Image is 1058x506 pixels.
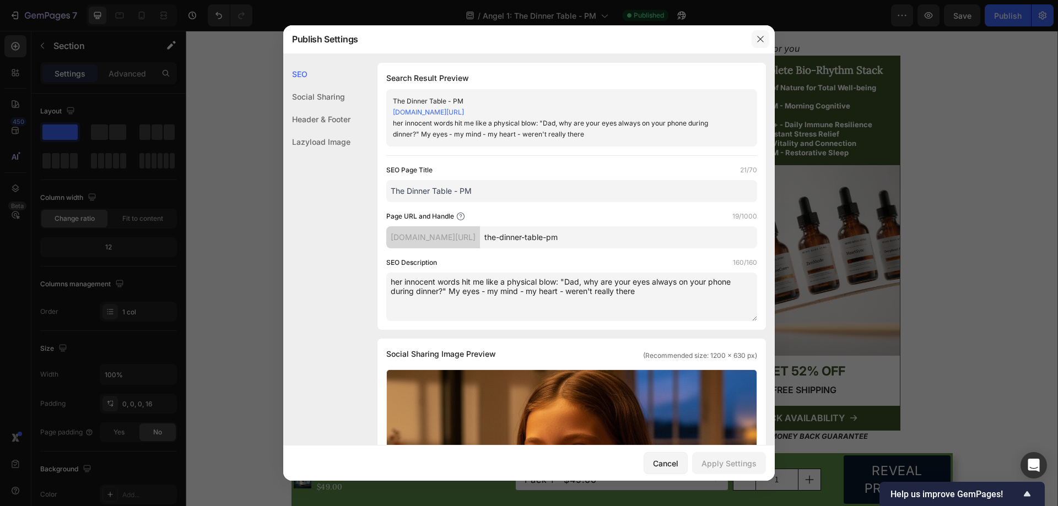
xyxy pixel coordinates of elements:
i: A Full Solution for you [524,12,614,23]
strong: DeepReset PM - Restorative Sleep [542,117,663,126]
div: Cancel [653,458,678,469]
strong: HeartSync - Vitality and Connection [542,108,671,117]
label: Page URL and Handle [386,211,454,222]
label: SEO Page Title [386,165,433,176]
div: her innocent words hit me like a physical blow: "Dad, why are your eyes always on your phone duri... [393,118,732,140]
p: ✅ [533,99,705,108]
button: decrement [548,438,570,459]
div: Publish Settings [283,25,746,53]
p: REVEAL PRODUCT [671,431,751,466]
label: 19/1000 [732,211,757,222]
input: quantity [570,438,613,459]
h1: Search Result Preview [386,72,757,85]
img: gempages_578852515487941505-8154b899-f26c-4f3e-83e7-6ca56d64801f.png [523,134,714,325]
p: FREE SHIPPING [533,353,704,365]
label: 160/160 [733,257,757,268]
div: SEO [283,63,350,85]
p: Fortune 500 Executive & Father of Two [GEOGRAPHIC_DATA], [GEOGRAPHIC_DATA] | [DATE] [226,331,420,351]
p: ✅ [533,117,705,127]
div: Header & Footer [283,108,350,130]
div: [DOMAIN_NAME][URL] [386,226,480,248]
div: CHECK AVAILABILITY [565,382,659,393]
button: Cancel [644,452,688,474]
div: Apply Settings [701,458,757,469]
span: If you're a dedicated parent who feels mentally "trapped at the office" even during precious fami... [182,389,478,438]
i: "The question that shattered a successful father's heart... and led to the breakthrough that's no... [176,248,484,302]
input: Handle [480,226,757,248]
img: gempages_578852515487941505-c80e9983-ae8b-48eb-b027-80530d8a155a.jpg [172,314,216,358]
a: [DOMAIN_NAME][URL] [393,108,464,116]
p: ✅ ✅ [533,70,705,99]
label: SEO Description [386,257,437,268]
strong: 60-DAY MONEY BACK GUARANTEE [555,401,682,410]
label: 21/70 [740,165,757,176]
video: Video [172,3,489,181]
div: The Dinner Table - PM [393,96,732,107]
a: CHECK AVAILABILITY [523,375,715,400]
button: increment [613,438,635,459]
strong: ImmuneCore+ - Daily Immune Resilience [542,89,687,98]
div: Lazyload Image [283,130,350,153]
strong: The Complete Bio-Rhythm Stack [540,32,697,46]
div: Social Sharing [283,85,350,108]
strong: Written by [PERSON_NAME] [226,322,332,331]
div: $49.00 [130,449,326,463]
strong: ZenMode - Instant Stress Relief [542,99,654,107]
button: Show survey - Help us improve GemPages! [890,487,1034,500]
input: Title [386,180,757,202]
div: Open Intercom Messenger [1021,452,1047,478]
span: (Recommended size: 1200 x 630 px) [643,351,757,361]
span: Social Sharing Image Preview [386,347,496,361]
button: Apply Settings [692,452,766,474]
strong: NeuroFuel AM - Morning Cognitive Enhancement [533,70,665,89]
h1: DeepReset PM: For Restorative Sleep & Energized Mornings [130,434,326,449]
button: REVEAL PRODUCT [658,425,764,473]
span: GET 52% OFF [577,333,660,348]
strong: A Synergy of Nature for Total Well-being [547,53,690,62]
p: ✅ [533,108,705,117]
span: Help us improve GemPages! [890,489,1021,499]
strong: My mind went completely empty. [191,216,353,231]
div: Rich Text Editor. Editing area: main [671,431,751,466]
